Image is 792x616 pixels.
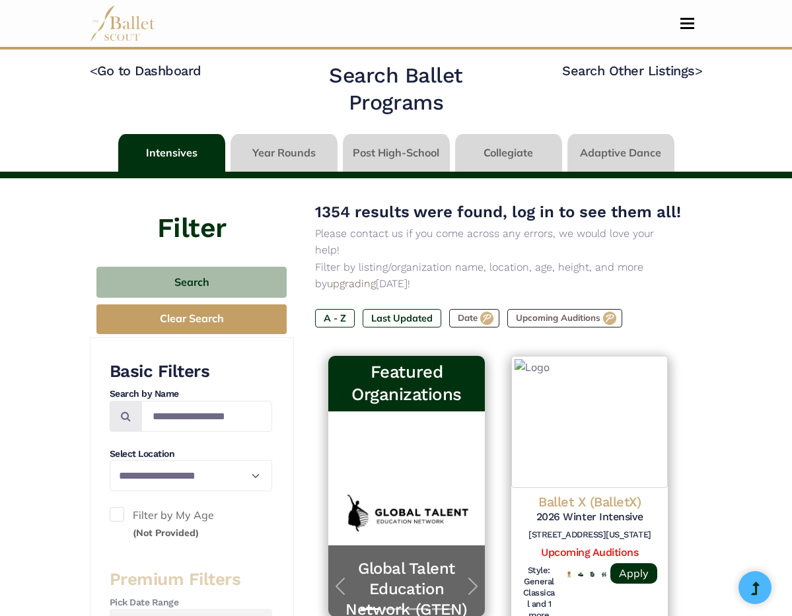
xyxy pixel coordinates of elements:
[315,203,681,221] span: 1354 results were found, log in to see them all!
[90,63,201,79] a: <Go to Dashboard
[565,134,677,172] li: Adaptive Dance
[578,572,583,577] img: Offers Financial Aid
[90,62,98,79] code: <
[522,493,657,510] h4: Ballet X (BalletX)
[110,448,272,461] h4: Select Location
[110,596,272,609] h4: Pick Date Range
[522,530,657,541] h6: [STREET_ADDRESS][US_STATE]
[110,507,272,541] label: Filter by My Age
[601,572,606,577] img: In Person
[672,17,703,30] button: Toggle navigation
[590,572,595,578] img: Offers Scholarship
[507,309,622,327] label: Upcoming Auditions
[133,527,199,539] small: (Not Provided)
[339,361,474,406] h3: Featured Organizations
[522,510,657,524] h5: 2026 Winter Intensive
[695,62,703,79] code: >
[452,134,565,172] li: Collegiate
[116,134,228,172] li: Intensives
[90,178,294,247] h4: Filter
[283,62,509,117] h2: Search Ballet Programs
[110,360,272,383] h3: Basic Filters
[141,401,272,432] input: Search by names...
[315,309,355,327] label: A - Z
[315,259,682,292] p: Filter by listing/organization name, location, age, height, and more by [DATE]!
[541,546,638,559] a: Upcoming Auditions
[449,309,499,327] label: Date
[228,134,340,172] li: Year Rounds
[315,225,682,259] p: Please contact us if you come across any errors, we would love your help!
[340,134,452,172] li: Post High-School
[511,356,668,488] img: Logo
[110,388,272,401] h4: Search by Name
[567,571,572,578] img: National
[96,304,287,334] button: Clear Search
[363,309,441,327] label: Last Updated
[562,63,702,79] a: Search Other Listings>
[110,568,272,591] h3: Premium Filters
[327,277,376,290] a: upgrading
[610,563,657,584] a: Apply
[96,267,287,298] button: Search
